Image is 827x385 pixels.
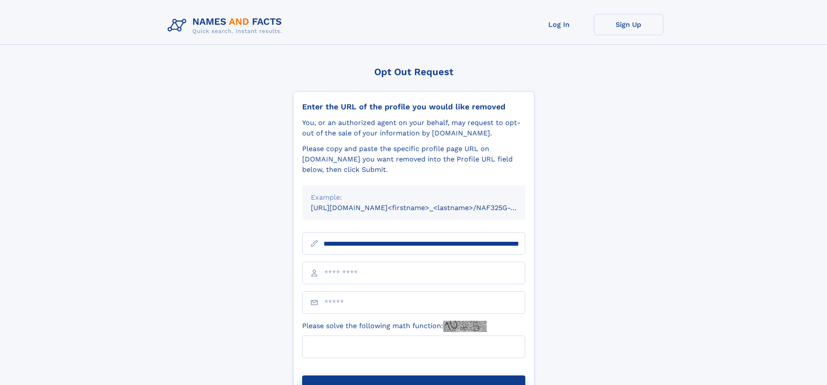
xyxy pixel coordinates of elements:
[302,118,525,138] div: You, or an authorized agent on your behalf, may request to opt-out of the sale of your informatio...
[302,144,525,175] div: Please copy and paste the specific profile page URL on [DOMAIN_NAME] you want removed into the Pr...
[164,14,289,37] img: Logo Names and Facts
[302,321,487,332] label: Please solve the following math function:
[311,204,542,212] small: [URL][DOMAIN_NAME]<firstname>_<lastname>/NAF325G-xxxxxxxx
[302,102,525,112] div: Enter the URL of the profile you would like removed
[524,14,594,35] a: Log In
[311,192,517,203] div: Example:
[293,66,534,77] div: Opt Out Request
[594,14,663,35] a: Sign Up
